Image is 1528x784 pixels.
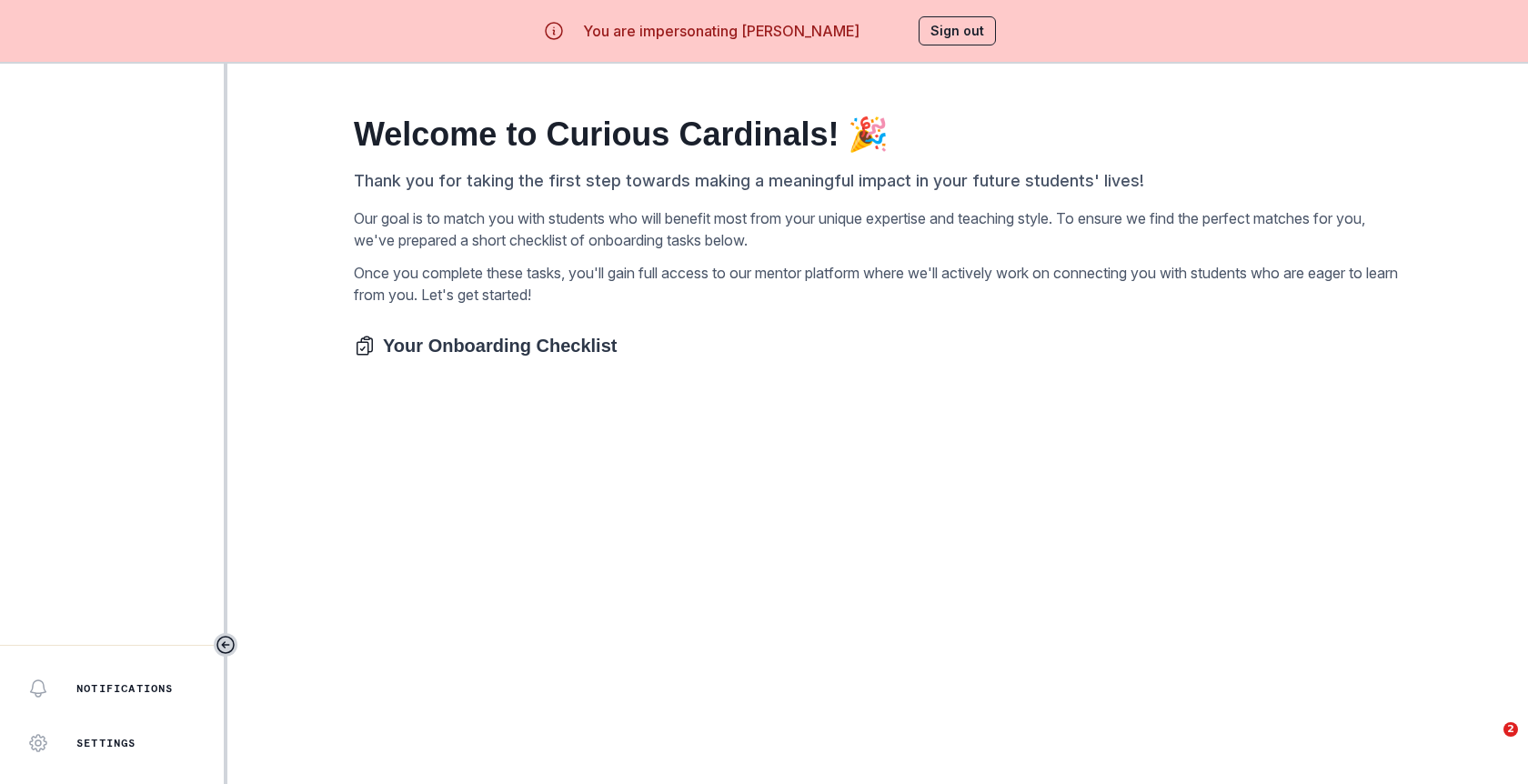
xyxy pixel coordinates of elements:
button: Sign out [919,16,996,45]
p: You are impersonating [PERSON_NAME] [583,20,859,42]
p: Settings [76,736,136,750]
p: Our goal is to match you with students who will benefit most from your unique expertise and teach... [354,207,1402,251]
h2: Your Onboarding Checklist [383,335,617,357]
h1: Welcome to Curious Cardinals! 🎉 [354,115,889,154]
p: Thank you for taking the first step towards making a meaningful impact in your future students' l... [354,168,1144,193]
span: 2 [1503,722,1518,737]
p: Once you complete these tasks, you'll gain full access to our mentor platform where we'll activel... [354,262,1402,306]
p: Notifications [76,681,174,696]
button: Toggle sidebar [214,633,237,657]
iframe: Intercom live chat [1466,722,1510,766]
